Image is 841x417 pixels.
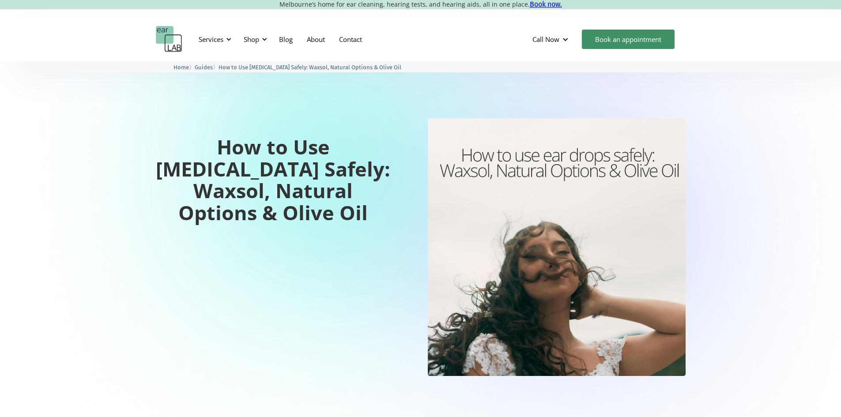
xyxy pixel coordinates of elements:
[219,63,401,71] a: How to Use [MEDICAL_DATA] Safely: Waxsol, Natural Options & Olive Oil
[195,64,213,71] span: Guides
[244,35,259,44] div: Shop
[332,26,369,52] a: Contact
[272,26,300,52] a: Blog
[173,63,195,72] li: 〉
[195,63,213,71] a: Guides
[300,26,332,52] a: About
[193,26,234,53] div: Services
[428,118,686,376] img: How to Use Ear Drops Safely: Waxsol, Natural Options & Olive Oil
[219,64,401,71] span: How to Use [MEDICAL_DATA] Safely: Waxsol, Natural Options & Olive Oil
[238,26,270,53] div: Shop
[199,35,223,44] div: Services
[156,26,182,53] a: home
[532,35,559,44] div: Call Now
[173,64,189,71] span: Home
[173,63,189,71] a: Home
[156,136,391,223] h1: How to Use [MEDICAL_DATA] Safely: Waxsol, Natural Options & Olive Oil
[582,30,675,49] a: Book an appointment
[195,63,219,72] li: 〉
[525,26,577,53] div: Call Now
